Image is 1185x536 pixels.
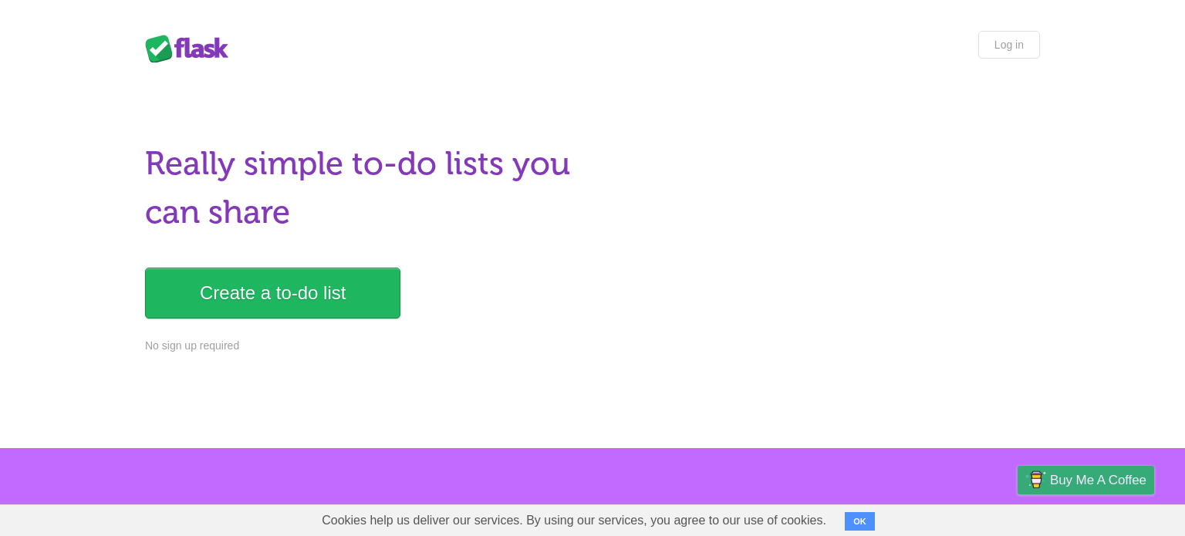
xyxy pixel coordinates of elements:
div: Flask Lists [145,35,238,62]
a: Buy me a coffee [1018,466,1154,494]
span: Cookies help us deliver our services. By using our services, you agree to our use of cookies. [306,505,842,536]
a: Log in [978,31,1040,59]
button: OK [845,512,875,531]
a: Create a to-do list [145,268,400,319]
img: Buy me a coffee [1025,467,1046,493]
p: No sign up required [145,338,583,354]
span: Buy me a coffee [1050,467,1146,494]
h1: Really simple to-do lists you can share [145,140,583,237]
